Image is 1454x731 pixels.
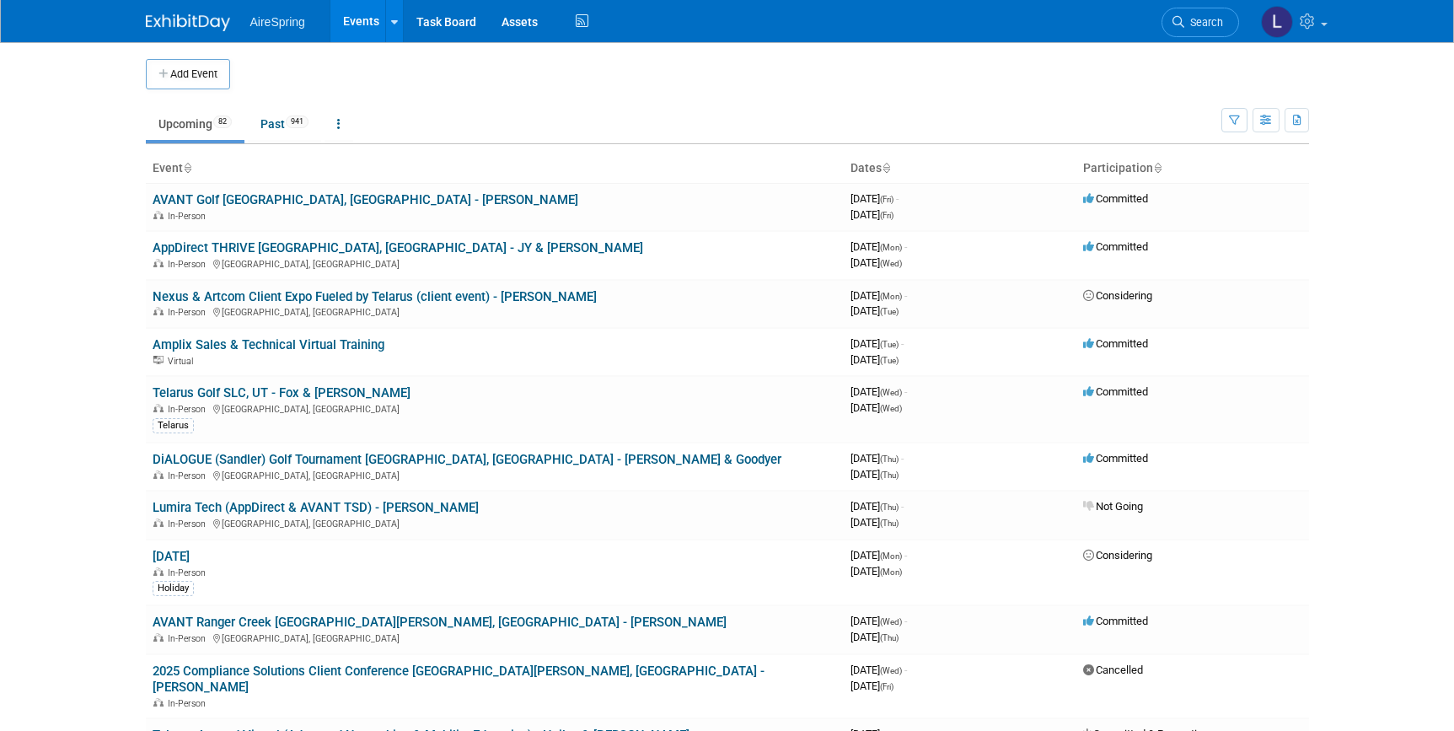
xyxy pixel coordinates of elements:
[850,680,893,692] span: [DATE]
[904,615,907,627] span: -
[286,116,309,128] span: 941
[850,549,907,562] span: [DATE]
[153,211,164,219] img: In-Person Event
[880,243,902,252] span: (Mon)
[153,549,190,564] a: [DATE]
[153,404,164,412] img: In-Person Event
[850,516,899,529] span: [DATE]
[904,385,907,398] span: -
[153,470,164,479] img: In-Person Event
[880,503,899,512] span: (Thu)
[850,500,904,513] span: [DATE]
[146,108,244,140] a: Upcoming82
[850,192,899,205] span: [DATE]
[1083,500,1143,513] span: Not Going
[880,633,899,642] span: (Thu)
[1083,385,1148,398] span: Committed
[153,304,837,318] div: [GEOGRAPHIC_DATA], [GEOGRAPHIC_DATA]
[153,452,781,467] a: DiALOGUE (Sandler) Golf Tournament [GEOGRAPHIC_DATA], [GEOGRAPHIC_DATA] - [PERSON_NAME] & Goodyer
[250,15,305,29] span: AireSpring
[153,615,727,630] a: AVANT Ranger Creek [GEOGRAPHIC_DATA][PERSON_NAME], [GEOGRAPHIC_DATA] - [PERSON_NAME]
[153,519,164,527] img: In-Person Event
[153,401,837,415] div: [GEOGRAPHIC_DATA], [GEOGRAPHIC_DATA]
[880,682,893,691] span: (Fri)
[146,154,844,183] th: Event
[153,631,837,644] div: [GEOGRAPHIC_DATA], [GEOGRAPHIC_DATA]
[1184,16,1223,29] span: Search
[880,211,893,220] span: (Fri)
[850,256,902,269] span: [DATE]
[153,256,837,270] div: [GEOGRAPHIC_DATA], [GEOGRAPHIC_DATA]
[168,698,211,709] span: In-Person
[1153,161,1162,175] a: Sort by Participation Type
[153,418,194,433] div: Telarus
[850,468,899,481] span: [DATE]
[168,567,211,578] span: In-Person
[850,385,907,398] span: [DATE]
[153,567,164,576] img: In-Person Event
[153,664,765,695] a: 2025 Compliance Solutions Client Conference [GEOGRAPHIC_DATA][PERSON_NAME], [GEOGRAPHIC_DATA] - [...
[168,211,211,222] span: In-Person
[880,388,902,397] span: (Wed)
[880,454,899,464] span: (Thu)
[850,304,899,317] span: [DATE]
[880,617,902,626] span: (Wed)
[153,307,164,315] img: In-Person Event
[153,240,643,255] a: AppDirect THRIVE [GEOGRAPHIC_DATA], [GEOGRAPHIC_DATA] - JY & [PERSON_NAME]
[153,259,164,267] img: In-Person Event
[183,161,191,175] a: Sort by Event Name
[850,664,907,676] span: [DATE]
[168,259,211,270] span: In-Person
[1083,664,1143,676] span: Cancelled
[1083,337,1148,350] span: Committed
[901,337,904,350] span: -
[850,208,893,221] span: [DATE]
[1076,154,1309,183] th: Participation
[880,356,899,365] span: (Tue)
[844,154,1076,183] th: Dates
[153,337,384,352] a: Amplix Sales & Technical Virtual Training
[1083,615,1148,627] span: Committed
[1083,289,1152,302] span: Considering
[168,356,198,367] span: Virtual
[880,567,902,577] span: (Mon)
[880,340,899,349] span: (Tue)
[880,519,899,528] span: (Thu)
[880,307,899,316] span: (Tue)
[880,470,899,480] span: (Thu)
[1083,452,1148,465] span: Committed
[880,666,902,675] span: (Wed)
[880,259,902,268] span: (Wed)
[880,195,893,204] span: (Fri)
[168,633,211,644] span: In-Person
[168,404,211,415] span: In-Person
[850,615,907,627] span: [DATE]
[880,292,902,301] span: (Mon)
[904,289,907,302] span: -
[850,289,907,302] span: [DATE]
[1083,240,1148,253] span: Committed
[850,337,904,350] span: [DATE]
[880,404,902,413] span: (Wed)
[1083,192,1148,205] span: Committed
[850,452,904,465] span: [DATE]
[1162,8,1239,37] a: Search
[153,633,164,642] img: In-Person Event
[153,192,578,207] a: AVANT Golf [GEOGRAPHIC_DATA], [GEOGRAPHIC_DATA] - [PERSON_NAME]
[168,519,211,529] span: In-Person
[146,14,230,31] img: ExhibitDay
[896,192,899,205] span: -
[850,240,907,253] span: [DATE]
[901,452,904,465] span: -
[168,307,211,318] span: In-Person
[1083,549,1152,562] span: Considering
[904,240,907,253] span: -
[153,385,410,400] a: Telarus Golf SLC, UT - Fox & [PERSON_NAME]
[213,116,232,128] span: 82
[850,401,902,414] span: [DATE]
[1261,6,1293,38] img: Lisa Chow
[248,108,321,140] a: Past941
[901,500,904,513] span: -
[904,549,907,562] span: -
[904,664,907,676] span: -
